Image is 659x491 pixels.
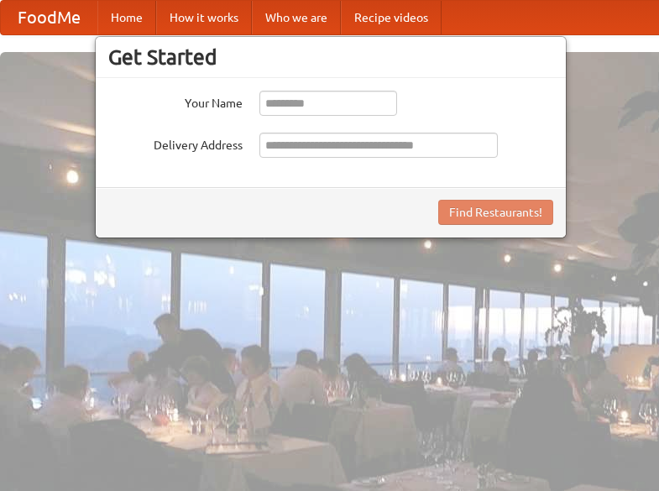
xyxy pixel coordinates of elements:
[108,44,553,70] h3: Get Started
[156,1,252,34] a: How it works
[252,1,341,34] a: Who we are
[108,133,243,154] label: Delivery Address
[97,1,156,34] a: Home
[438,200,553,225] button: Find Restaurants!
[341,1,442,34] a: Recipe videos
[1,1,97,34] a: FoodMe
[108,91,243,112] label: Your Name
